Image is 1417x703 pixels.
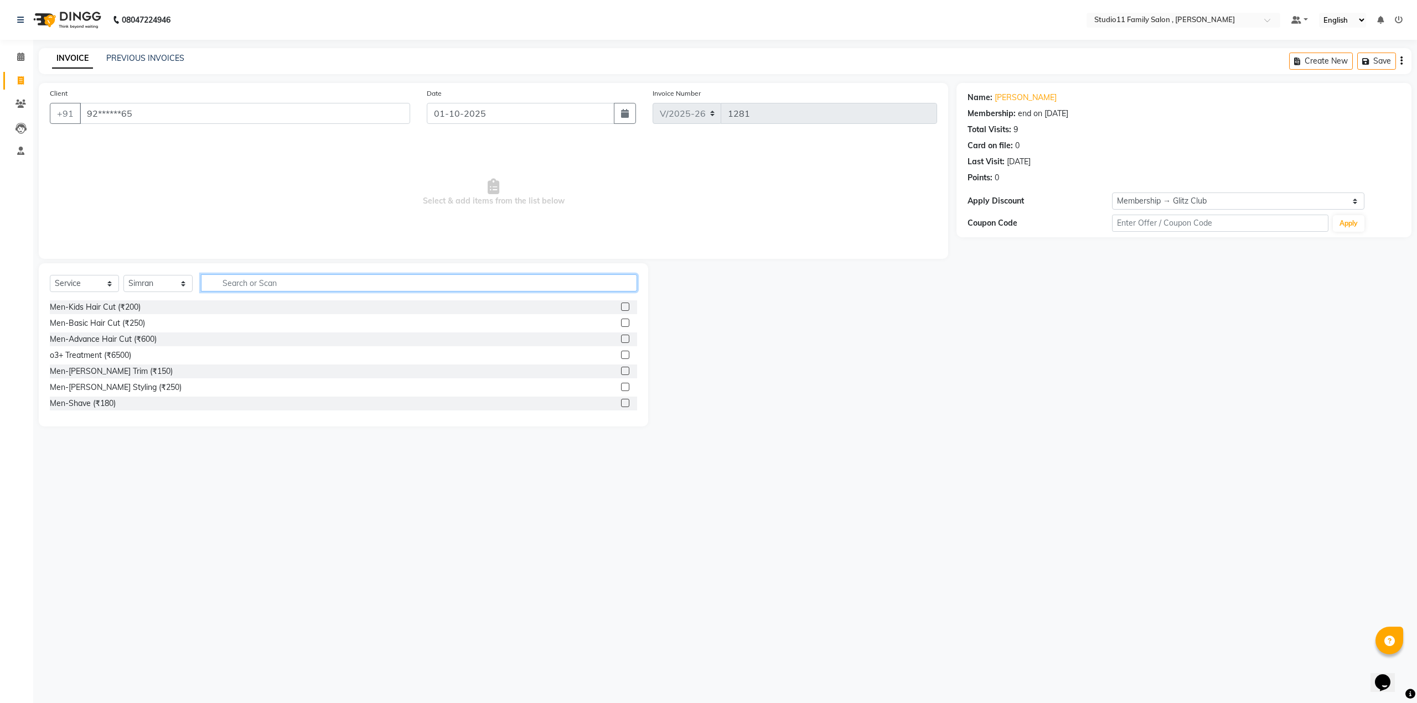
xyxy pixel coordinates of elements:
[1007,156,1031,168] div: [DATE]
[968,92,992,103] div: Name:
[968,108,1016,119] div: Membership:
[80,103,410,124] input: Search by Name/Mobile/Email/Code
[968,172,992,184] div: Points:
[427,88,442,98] label: Date
[50,350,131,361] div: o3+ Treatment (₹6500)
[50,317,145,329] div: Men-Basic Hair Cut (₹250)
[1289,53,1353,70] button: Create New
[50,334,157,345] div: Men-Advance Hair Cut (₹600)
[28,4,104,35] img: logo
[995,172,999,184] div: 0
[1018,108,1068,119] div: end on [DATE]
[1013,124,1018,136] div: 9
[1357,53,1396,70] button: Save
[968,156,1005,168] div: Last Visit:
[50,366,173,377] div: Men-[PERSON_NAME] Trim (₹150)
[50,88,68,98] label: Client
[50,382,182,393] div: Men-[PERSON_NAME] Styling (₹250)
[968,140,1013,152] div: Card on file:
[50,103,81,124] button: +91
[1112,215,1328,232] input: Enter Offer / Coupon Code
[106,53,184,63] a: PREVIOUS INVOICES
[1015,140,1020,152] div: 0
[201,274,637,291] input: Search or Scan
[653,88,701,98] label: Invoice Number
[50,137,937,248] span: Select & add items from the list below
[52,49,93,69] a: INVOICE
[122,4,170,35] b: 08047224946
[50,398,116,409] div: Men-Shave (₹180)
[50,301,141,313] div: Men-Kids Hair Cut (₹200)
[1371,659,1406,692] iframe: chat widget
[968,124,1011,136] div: Total Visits:
[968,217,1112,229] div: Coupon Code
[995,92,1057,103] a: [PERSON_NAME]
[968,195,1112,207] div: Apply Discount
[1333,215,1364,232] button: Apply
